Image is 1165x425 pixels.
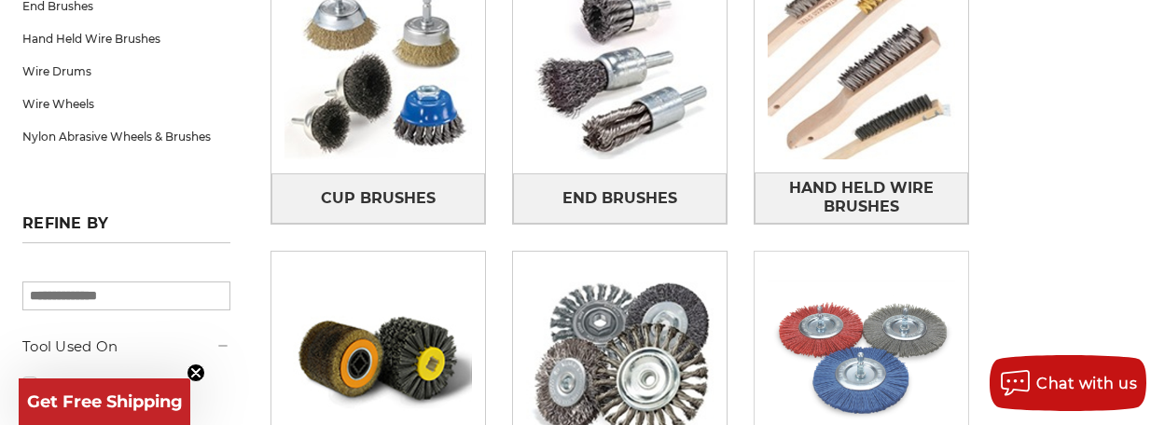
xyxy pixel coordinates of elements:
[22,368,230,401] a: Angle Grinder
[562,183,677,214] span: End Brushes
[271,173,485,224] a: Cup Brushes
[513,173,727,224] a: End Brushes
[22,22,230,55] a: Hand Held Wire Brushes
[1036,375,1137,392] span: Chat with us
[22,336,230,358] h5: Tool Used On
[19,378,190,425] div: Get Free ShippingClose teaser
[990,355,1146,411] button: Chat with us
[22,120,230,153] a: Nylon Abrasive Wheels & Brushes
[22,214,230,243] h5: Refine by
[22,88,230,120] a: Wire Wheels
[124,377,143,391] span: (18)
[756,172,967,223] span: Hand Held Wire Brushes
[22,55,230,88] a: Wire Drums
[321,183,436,214] span: Cup Brushes
[27,391,183,412] span: Get Free Shipping
[755,172,968,224] a: Hand Held Wire Brushes
[187,363,205,382] button: Close teaser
